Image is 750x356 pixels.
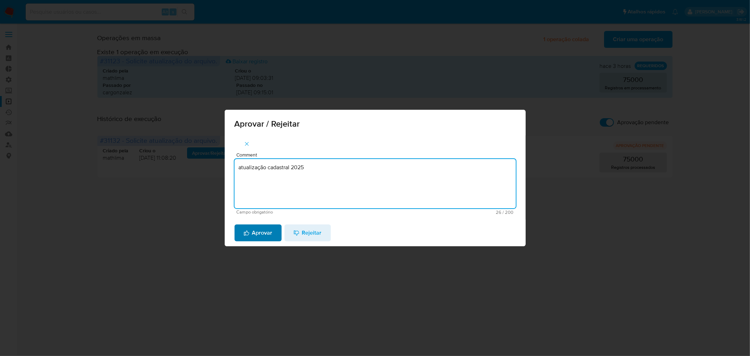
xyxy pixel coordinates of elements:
[237,210,375,215] span: Campo obrigatório
[244,225,273,241] span: Aprovar
[237,152,518,158] span: Comment
[235,159,516,208] textarea: atualização cadastral 2025
[235,224,282,241] button: Aprovar
[294,225,322,241] span: Rejeitar
[235,120,516,128] span: Aprovar / Rejeitar
[284,224,331,241] button: Rejeitar
[375,210,514,215] span: Máximo 200 caracteres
